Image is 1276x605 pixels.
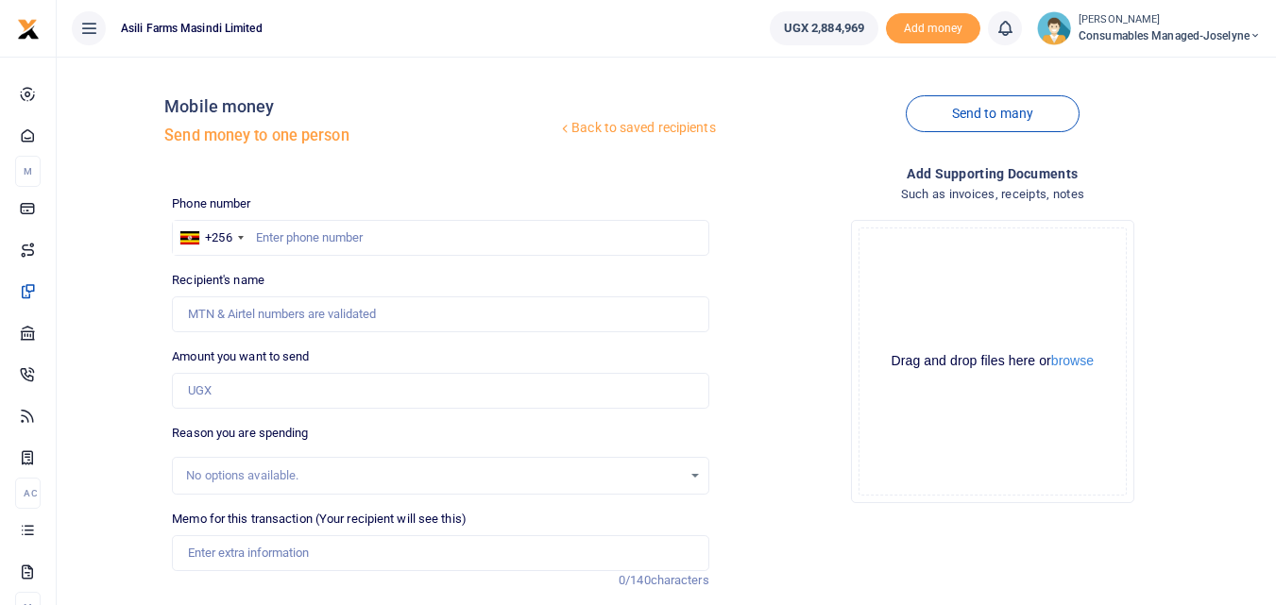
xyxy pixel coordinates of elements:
div: No options available. [186,466,681,485]
span: UGX 2,884,969 [784,19,864,38]
h4: Add supporting Documents [724,163,1261,184]
div: +256 [205,228,231,247]
small: [PERSON_NAME] [1079,12,1261,28]
label: Memo for this transaction (Your recipient will see this) [172,510,467,529]
li: Wallet ballance [762,11,886,45]
a: Add money [886,20,980,34]
div: File Uploader [851,220,1134,503]
a: logo-small logo-large logo-large [17,21,40,35]
label: Reason you are spending [172,424,308,443]
input: Enter phone number [172,220,708,256]
h5: Send money to one person [164,126,557,145]
li: Toup your wallet [886,13,980,44]
input: MTN & Airtel numbers are validated [172,296,708,332]
a: profile-user [PERSON_NAME] Consumables managed-Joselyne [1037,11,1261,45]
input: UGX [172,373,708,409]
span: Asili Farms Masindi Limited [113,20,270,37]
span: Consumables managed-Joselyne [1079,27,1261,44]
span: 0/140 [619,573,651,587]
a: UGX 2,884,969 [770,11,878,45]
h4: Such as invoices, receipts, notes [724,184,1261,205]
a: Send to many [906,95,1080,132]
label: Recipient's name [172,271,264,290]
label: Phone number [172,194,250,213]
span: characters [651,573,709,587]
li: M [15,156,41,187]
button: browse [1051,354,1094,367]
span: Add money [886,13,980,44]
div: Uganda: +256 [173,221,248,255]
img: logo-small [17,18,40,41]
div: Drag and drop files here or [859,352,1126,370]
img: profile-user [1037,11,1071,45]
input: Enter extra information [172,535,708,571]
li: Ac [15,478,41,509]
h4: Mobile money [164,96,557,117]
label: Amount you want to send [172,347,309,366]
a: Back to saved recipients [557,111,717,145]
